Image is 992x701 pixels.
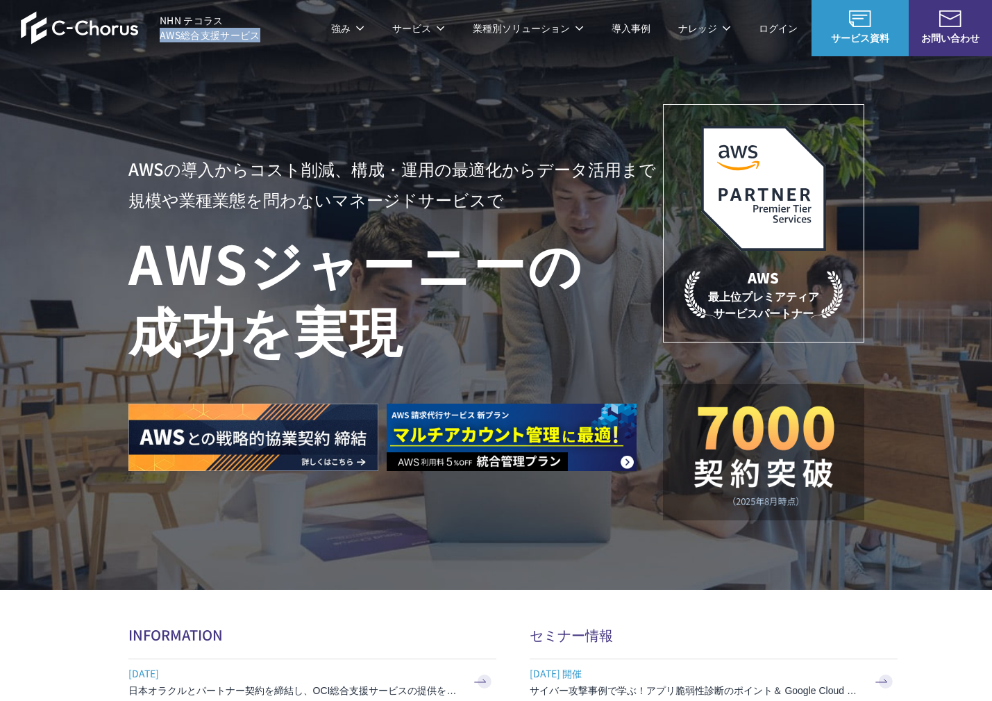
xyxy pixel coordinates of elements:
[701,126,826,251] img: AWSプレミアティアサービスパートナー
[684,267,843,321] p: 最上位プレミアティア サービスパートナー
[530,625,898,645] h2: セミナー情報
[128,154,663,215] p: AWSの導入からコスト削減、 構成・運用の最適化からデータ活用まで 規模や業種業態を問わない マネージドサービスで
[909,31,992,45] span: お問い合わせ
[128,404,378,471] img: AWSとの戦略的協業契約 締結
[21,11,260,44] a: AWS総合支援サービス C-Chorus NHN テコラスAWS総合支援サービス
[759,21,798,35] a: ログイン
[612,21,650,35] a: 導入事例
[128,229,663,362] h1: AWS ジャーニーの 成功を実現
[812,31,909,45] span: サービス資料
[678,21,731,35] p: ナレッジ
[530,684,863,698] h3: サイバー攻撃事例で学ぶ！アプリ脆弱性診断のポイント＆ Google Cloud セキュリティ対策
[939,10,961,27] img: お問い合わせ
[691,405,837,506] img: 契約件数
[160,13,260,42] span: NHN テコラス AWS総合支援サービス
[748,267,779,288] em: AWS
[128,663,462,684] span: [DATE]
[473,21,584,35] p: 業種別ソリューション
[128,625,496,645] h2: INFORMATION
[128,684,462,698] h3: 日本オラクルとパートナー契約を締結し、OCI総合支援サービスの提供を開始
[387,404,637,471] img: AWS請求代行サービス 統合管理プラン
[392,21,445,35] p: サービス
[849,10,871,27] img: AWS総合支援サービス C-Chorus サービス資料
[331,21,364,35] p: 強み
[530,663,863,684] span: [DATE] 開催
